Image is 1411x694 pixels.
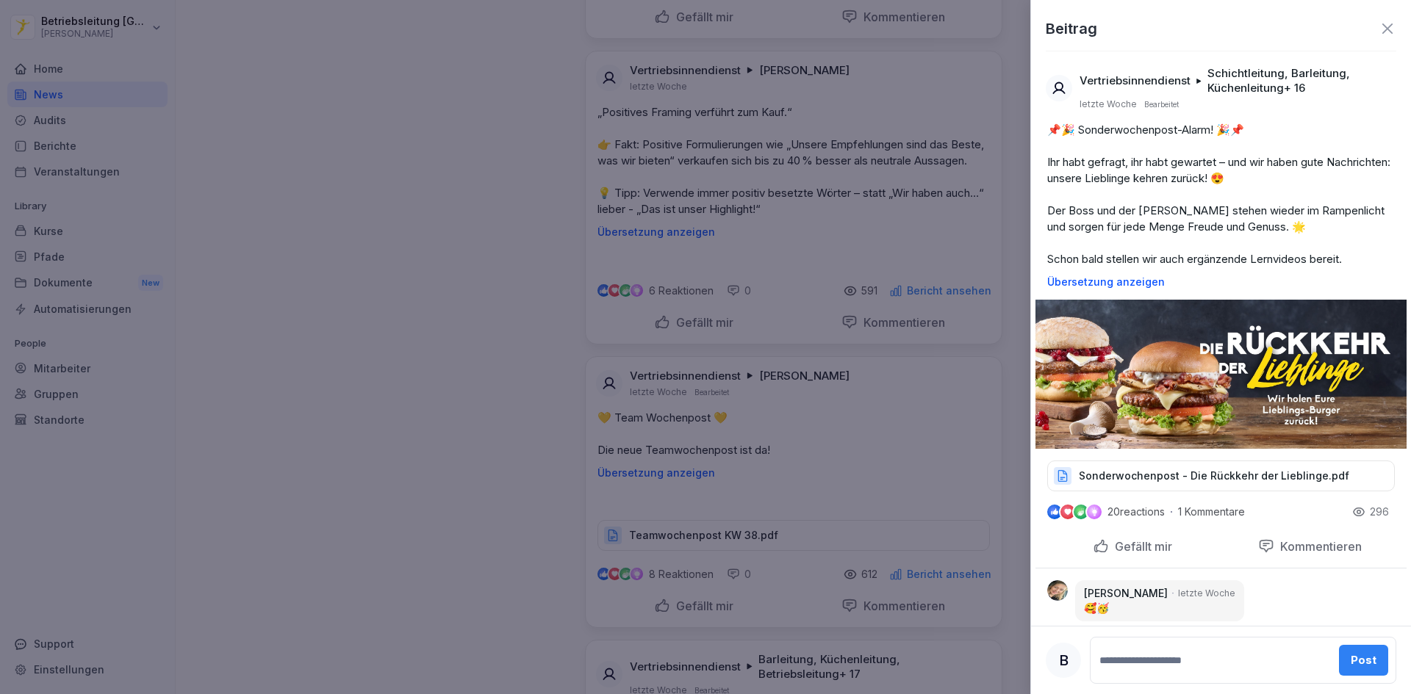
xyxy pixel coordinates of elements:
[1084,601,1235,615] p: 🥰🥳
[1144,98,1179,110] p: Bearbeitet
[1080,73,1191,88] p: Vertriebsinnendienst
[1084,586,1168,601] p: [PERSON_NAME]
[1109,539,1172,554] p: Gefällt mir
[1339,645,1388,676] button: Post
[1047,122,1395,267] p: 📌🎉 Sonderwochenpost-Alarm! 🎉📌 Ihr habt gefragt, ihr habt gewartet – und wir haben gute Nachrichte...
[1046,643,1081,678] div: B
[1274,539,1362,554] p: Kommentieren
[1047,276,1395,288] p: Übersetzung anzeigen
[1035,300,1407,449] img: q0f2603b6vyi63eg9xk2j2z6.png
[1178,587,1235,600] p: letzte Woche
[1047,580,1068,601] img: btczj08uchphfft00l736ods.png
[1047,473,1395,488] a: Sonderwochenpost - Die Rückkehr der Lieblinge.pdf
[1080,98,1137,110] p: letzte Woche
[1046,18,1097,40] p: Beitrag
[1370,505,1389,519] p: 296
[1207,66,1389,95] p: Schichtleitung, Barleitung, Küchenleitung + 16
[1107,506,1165,518] p: 20 reactions
[1079,469,1349,483] p: Sonderwochenpost - Die Rückkehr der Lieblinge.pdf
[1178,506,1259,518] p: 1 Kommentare
[1351,652,1376,668] div: Post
